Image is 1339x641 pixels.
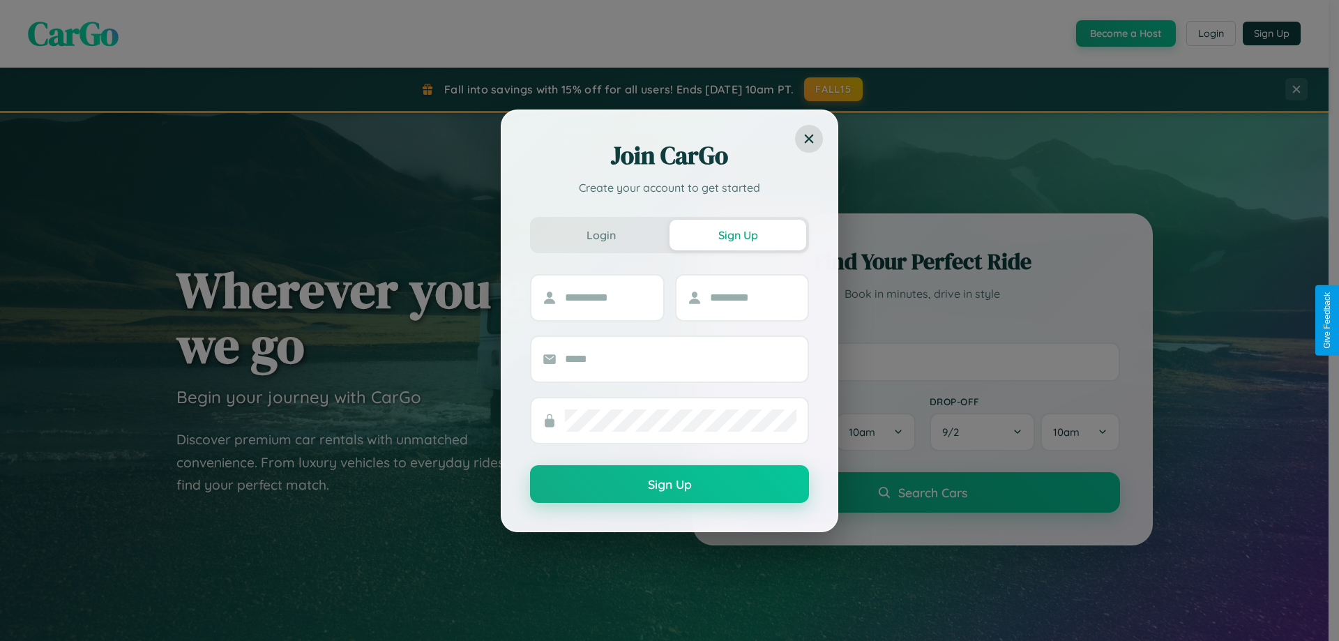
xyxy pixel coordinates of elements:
p: Create your account to get started [530,179,809,196]
h2: Join CarGo [530,139,809,172]
button: Sign Up [669,220,806,250]
button: Login [533,220,669,250]
div: Give Feedback [1322,292,1332,349]
button: Sign Up [530,465,809,503]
